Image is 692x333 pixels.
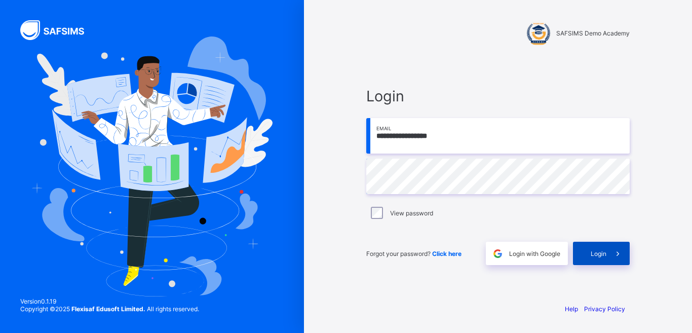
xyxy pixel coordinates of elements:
[71,305,145,313] strong: Flexisaf Edusoft Limited.
[20,298,199,305] span: Version 0.1.19
[591,250,606,257] span: Login
[509,250,560,257] span: Login with Google
[556,29,630,37] span: SAFSIMS Demo Academy
[584,305,625,313] a: Privacy Policy
[20,20,96,40] img: SAFSIMS Logo
[366,250,462,257] span: Forgot your password?
[565,305,578,313] a: Help
[432,250,462,257] a: Click here
[390,209,433,217] label: View password
[366,87,630,105] span: Login
[31,36,273,296] img: Hero Image
[492,248,504,260] img: google.396cfc9801f0270233282035f929180a.svg
[20,305,199,313] span: Copyright © 2025 All rights reserved.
